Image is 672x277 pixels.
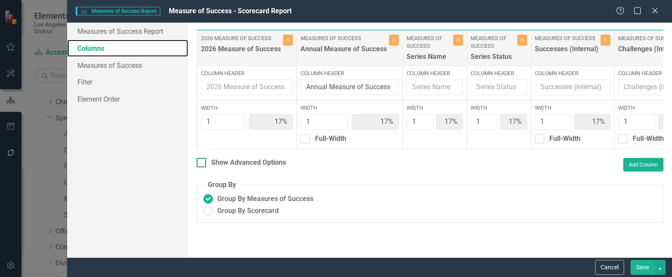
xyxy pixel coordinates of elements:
[211,158,286,168] div: Show Advanced Options
[535,104,610,112] label: Width
[217,206,279,216] span: Group By Scorecard
[407,52,451,66] div: Series Name
[549,134,581,144] div: Full-Width
[315,134,346,144] div: Full-Width
[201,44,281,58] div: 2026 Measure of Success
[535,114,571,130] input: Column Width
[631,260,654,275] button: Save
[535,35,598,42] label: Measures of Success
[633,134,664,144] div: Full-Width
[618,114,655,130] input: Column Width
[201,70,293,77] label: Column Header
[301,79,399,95] input: Measures of Success
[203,180,240,190] legend: Group By
[67,57,188,74] a: Measures of Success
[471,52,515,66] div: Series Status
[623,158,663,172] button: Add Column
[407,114,433,130] input: Column Width
[407,70,463,77] label: Column Header
[301,44,387,58] div: Annual Measure of Success
[471,79,527,95] input: Series Status
[169,7,292,15] span: Measure of Success - Scorecard Report
[535,79,610,95] input: Successes (Internal)
[301,70,399,77] label: Column Header
[471,114,498,130] input: Column Width
[407,104,463,112] label: Width
[535,44,598,58] div: Successes (Internal)
[301,35,387,42] label: Measures of Success
[407,35,451,50] label: Measures of Success
[301,104,399,112] label: Width
[471,35,515,50] label: Measures of Success
[67,40,188,57] a: Columns
[201,104,293,112] label: Width
[595,260,624,275] button: Cancel
[301,114,348,130] input: Column Width
[67,90,188,108] a: Element Order
[471,70,527,77] label: Column Header
[67,23,188,40] a: Measures of Success Report
[76,7,160,15] span: Measures of Success Report
[471,104,527,112] label: Width
[407,79,463,95] input: Series Name
[67,73,188,90] a: Filter
[201,79,293,95] input: 2026 Measure of Success
[201,35,281,42] label: 2026 Measure of Success
[535,70,610,77] label: Column Header
[201,114,245,130] input: Column Width
[217,194,313,204] span: Group By Measures of Success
